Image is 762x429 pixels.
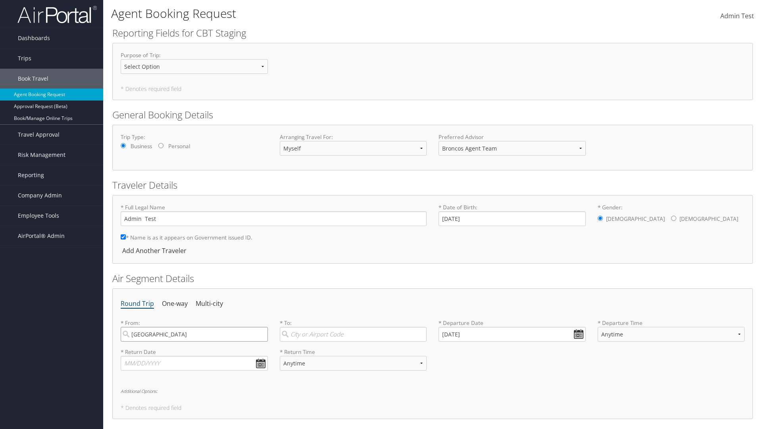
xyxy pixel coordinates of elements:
[679,211,738,226] label: [DEMOGRAPHIC_DATA]
[439,203,586,226] label: * Date of Birth:
[18,145,65,165] span: Risk Management
[18,165,44,185] span: Reporting
[121,133,268,141] label: Trip Type:
[121,203,427,226] label: * Full Legal Name
[131,142,152,150] label: Business
[121,234,126,240] input: * Name is as it appears on Government issued ID.
[439,133,586,141] label: Preferred Advisor
[598,319,745,348] label: * Departure Time
[111,5,540,22] h1: Agent Booking Request
[121,51,268,80] label: Purpose of Trip :
[598,327,745,342] select: * Departure Time
[18,48,31,68] span: Trips
[439,211,586,226] input: * Date of Birth:
[112,178,753,192] h2: Traveler Details
[112,108,753,122] h2: General Booking Details
[720,4,754,29] a: Admin Test
[121,405,745,411] h5: * Denotes required field
[598,203,745,227] label: * Gender:
[439,327,586,342] input: MM/DD/YYYY
[280,348,427,356] label: * Return Time
[112,26,753,40] h2: Reporting Fields for CBT Staging
[280,133,427,141] label: Arranging Travel For:
[671,216,676,221] input: * Gender:[DEMOGRAPHIC_DATA][DEMOGRAPHIC_DATA]
[280,327,427,342] input: City or Airport Code
[439,319,586,327] label: * Departure Date
[18,226,65,246] span: AirPortal® Admin
[18,28,50,48] span: Dashboards
[121,297,154,311] li: Round Trip
[280,319,427,342] label: * To:
[18,125,60,145] span: Travel Approval
[112,272,753,285] h2: Air Segment Details
[121,319,268,342] label: * From:
[18,206,59,226] span: Employee Tools
[606,211,665,226] label: [DEMOGRAPHIC_DATA]
[121,86,745,92] h5: * Denotes required field
[121,348,268,356] label: * Return Date
[168,142,190,150] label: Personal
[17,5,97,24] img: airportal-logo.png
[598,216,603,221] input: * Gender:[DEMOGRAPHIC_DATA][DEMOGRAPHIC_DATA]
[720,12,754,20] span: Admin Test
[162,297,188,311] li: One-way
[196,297,223,311] li: Multi-city
[18,186,62,205] span: Company Admin
[121,356,268,371] input: MM/DD/YYYY
[121,246,190,255] div: Add Another Traveler
[121,230,252,245] label: * Name is as it appears on Government issued ID.
[121,211,427,226] input: * Full Legal Name
[18,69,48,89] span: Book Travel
[121,327,268,342] input: City or Airport Code
[121,59,268,74] select: Purpose of Trip:
[121,389,745,393] h6: Additional Options:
